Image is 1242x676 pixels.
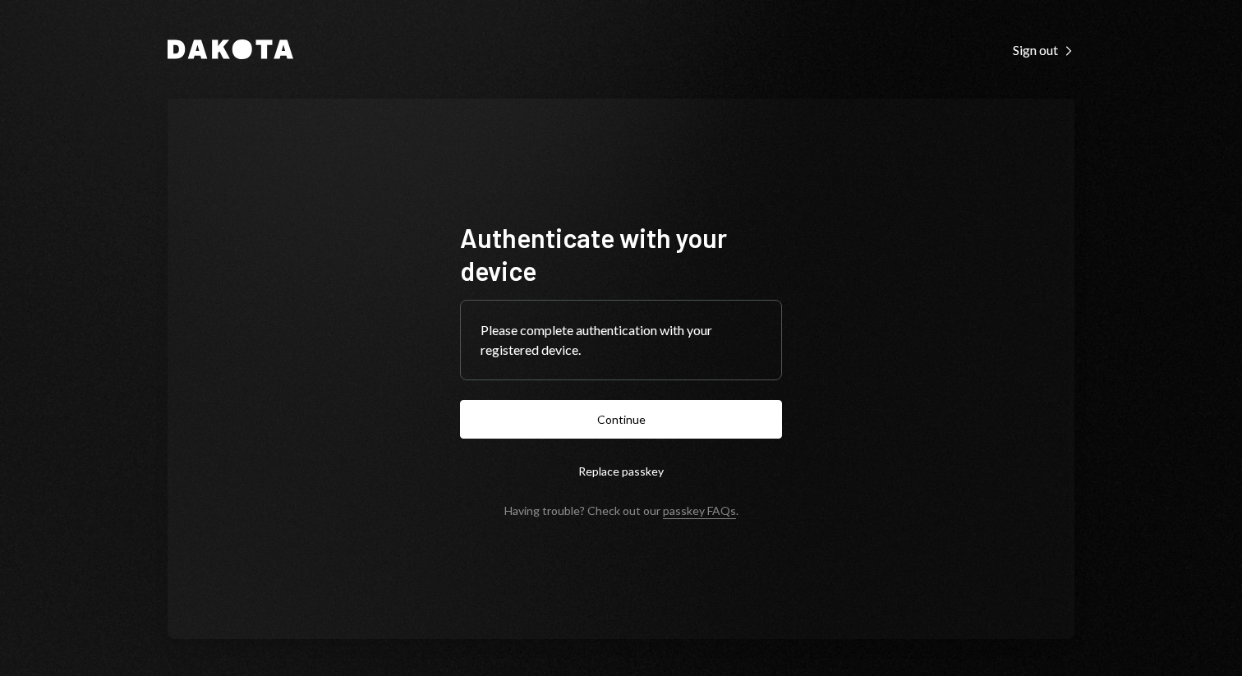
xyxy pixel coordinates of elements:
div: Please complete authentication with your registered device. [481,320,761,360]
div: Having trouble? Check out our . [504,504,738,517]
h1: Authenticate with your device [460,221,782,287]
a: passkey FAQs [663,504,736,519]
div: Sign out [1013,42,1074,58]
button: Continue [460,400,782,439]
a: Sign out [1013,40,1074,58]
button: Replace passkey [460,452,782,490]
